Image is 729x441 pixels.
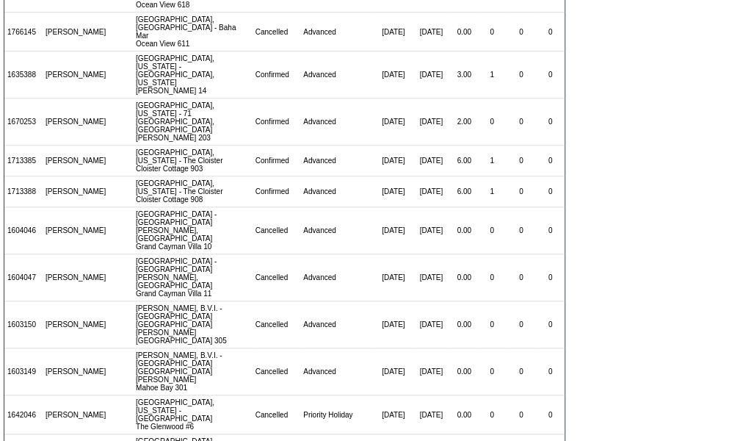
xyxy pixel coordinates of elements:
[43,146,109,176] td: [PERSON_NAME]
[507,207,537,254] td: 0
[374,395,411,434] td: [DATE]
[507,12,537,51] td: 0
[4,301,43,348] td: 1603150
[300,301,374,348] td: Advanced
[412,12,451,51] td: [DATE]
[478,176,507,207] td: 1
[374,348,411,395] td: [DATE]
[4,254,43,301] td: 1604047
[412,207,451,254] td: [DATE]
[478,395,507,434] td: 0
[43,207,109,254] td: [PERSON_NAME]
[478,348,507,395] td: 0
[507,301,537,348] td: 0
[133,176,253,207] td: [GEOGRAPHIC_DATA], [US_STATE] - The Cloister Cloister Cottage 908
[412,98,451,146] td: [DATE]
[253,301,301,348] td: Cancelled
[4,176,43,207] td: 1713388
[536,254,565,301] td: 0
[451,348,478,395] td: 0.00
[451,146,478,176] td: 6.00
[253,146,301,176] td: Confirmed
[507,98,537,146] td: 0
[536,51,565,98] td: 0
[536,98,565,146] td: 0
[300,98,374,146] td: Advanced
[451,254,478,301] td: 0.00
[412,176,451,207] td: [DATE]
[300,207,374,254] td: Advanced
[412,254,451,301] td: [DATE]
[253,176,301,207] td: Confirmed
[536,12,565,51] td: 0
[300,12,374,51] td: Advanced
[412,146,451,176] td: [DATE]
[374,254,411,301] td: [DATE]
[507,176,537,207] td: 0
[478,12,507,51] td: 0
[478,301,507,348] td: 0
[536,176,565,207] td: 0
[507,51,537,98] td: 0
[253,207,301,254] td: Cancelled
[536,395,565,434] td: 0
[43,12,109,51] td: [PERSON_NAME]
[4,207,43,254] td: 1604046
[133,348,253,395] td: [PERSON_NAME], B.V.I. - [GEOGRAPHIC_DATA] [GEOGRAPHIC_DATA][PERSON_NAME] Mahoe Bay 301
[133,395,253,434] td: [GEOGRAPHIC_DATA], [US_STATE] - [GEOGRAPHIC_DATA] The Glenwood #6
[451,395,478,434] td: 0.00
[43,98,109,146] td: [PERSON_NAME]
[536,348,565,395] td: 0
[478,51,507,98] td: 1
[300,146,374,176] td: Advanced
[451,12,478,51] td: 0.00
[133,254,253,301] td: [GEOGRAPHIC_DATA] - [GEOGRAPHIC_DATA][PERSON_NAME], [GEOGRAPHIC_DATA] Grand Cayman Villa 11
[374,98,411,146] td: [DATE]
[374,146,411,176] td: [DATE]
[133,98,253,146] td: [GEOGRAPHIC_DATA], [US_STATE] - 71 [GEOGRAPHIC_DATA], [GEOGRAPHIC_DATA] [PERSON_NAME] 203
[4,395,43,434] td: 1642046
[253,12,301,51] td: Cancelled
[300,51,374,98] td: Advanced
[43,301,109,348] td: [PERSON_NAME]
[43,254,109,301] td: [PERSON_NAME]
[43,395,109,434] td: [PERSON_NAME]
[536,207,565,254] td: 0
[507,254,537,301] td: 0
[253,348,301,395] td: Cancelled
[451,301,478,348] td: 0.00
[451,176,478,207] td: 6.00
[43,348,109,395] td: [PERSON_NAME]
[300,395,374,434] td: Priority Holiday
[536,146,565,176] td: 0
[507,348,537,395] td: 0
[43,51,109,98] td: [PERSON_NAME]
[451,98,478,146] td: 2.00
[133,51,253,98] td: [GEOGRAPHIC_DATA], [US_STATE] - [GEOGRAPHIC_DATA], [US_STATE] [PERSON_NAME] 14
[507,146,537,176] td: 0
[374,301,411,348] td: [DATE]
[374,51,411,98] td: [DATE]
[4,12,43,51] td: 1766145
[133,12,253,51] td: [GEOGRAPHIC_DATA], [GEOGRAPHIC_DATA] - Baha Mar Ocean View 611
[300,348,374,395] td: Advanced
[374,176,411,207] td: [DATE]
[451,51,478,98] td: 3.00
[412,348,451,395] td: [DATE]
[412,395,451,434] td: [DATE]
[253,395,301,434] td: Cancelled
[133,301,253,348] td: [PERSON_NAME], B.V.I. - [GEOGRAPHIC_DATA] [GEOGRAPHIC_DATA][PERSON_NAME] [GEOGRAPHIC_DATA] 305
[253,254,301,301] td: Cancelled
[478,98,507,146] td: 0
[4,348,43,395] td: 1603149
[4,146,43,176] td: 1713385
[374,12,411,51] td: [DATE]
[133,207,253,254] td: [GEOGRAPHIC_DATA] - [GEOGRAPHIC_DATA][PERSON_NAME], [GEOGRAPHIC_DATA] Grand Cayman Villa 10
[4,98,43,146] td: 1670253
[300,254,374,301] td: Advanced
[478,254,507,301] td: 0
[253,98,301,146] td: Confirmed
[4,51,43,98] td: 1635388
[43,176,109,207] td: [PERSON_NAME]
[536,301,565,348] td: 0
